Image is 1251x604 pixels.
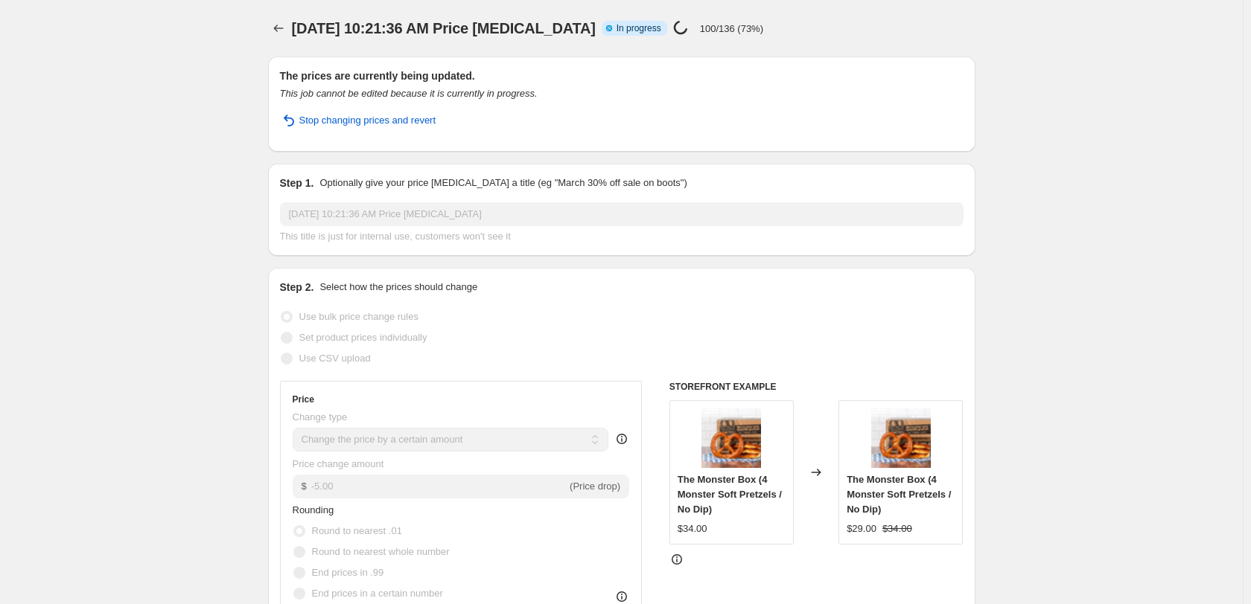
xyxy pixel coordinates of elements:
input: -10.00 [311,475,567,498]
span: End prices in a certain number [312,588,443,599]
strike: $34.00 [882,521,912,536]
p: Select how the prices should change [319,280,477,295]
img: DSC07426_80x.jpg [701,408,761,468]
span: Set product prices individually [299,332,427,343]
p: Optionally give your price [MEDICAL_DATA] a title (eg "March 30% off sale on boots") [319,176,687,190]
i: This job cannot be edited because it is currently in progress. [280,88,538,99]
span: Rounding [293,504,334,515]
span: Round to nearest whole number [312,546,450,557]
h3: Price [293,393,314,405]
span: End prices in .99 [312,567,384,578]
h6: STOREFRONT EXAMPLE [669,381,964,393]
span: $ [302,481,307,492]
span: This title is just for internal use, customers won't see it [280,231,511,242]
div: $34.00 [678,521,707,536]
span: [DATE] 10:21:36 AM Price [MEDICAL_DATA] [292,20,596,36]
h2: The prices are currently being updated. [280,68,964,83]
span: (Price drop) [570,481,620,492]
span: Use bulk price change rules [299,311,418,322]
button: Price change jobs [268,18,289,39]
span: In progress [617,22,661,34]
button: Stop changing prices and revert [271,109,445,132]
p: 100/136 (73%) [700,23,763,34]
div: $29.00 [847,521,876,536]
span: Change type [293,411,348,423]
h2: Step 2. [280,280,314,295]
input: 30% off holiday sale [280,202,964,226]
span: The Monster Box (4 Monster Soft Pretzels / No Dip) [847,474,951,515]
span: Price change amount [293,458,384,469]
h2: Step 1. [280,176,314,190]
span: The Monster Box (4 Monster Soft Pretzels / No Dip) [678,474,782,515]
img: DSC07426_80x.jpg [871,408,931,468]
span: Use CSV upload [299,353,371,364]
span: Round to nearest .01 [312,525,402,536]
div: help [614,431,629,446]
span: Stop changing prices and revert [299,113,436,128]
